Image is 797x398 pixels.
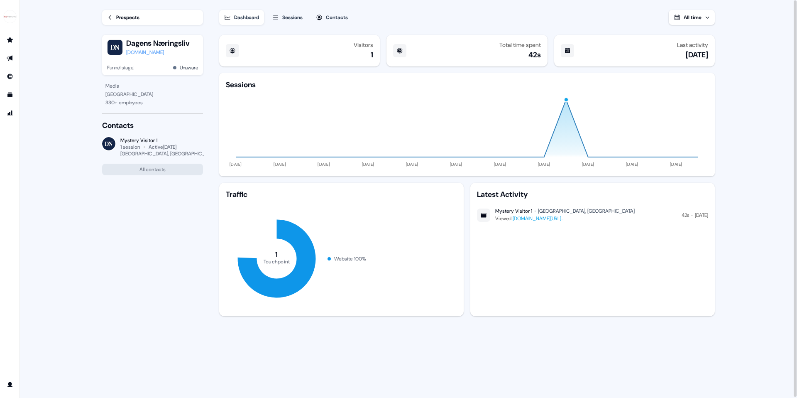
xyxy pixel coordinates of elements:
tspan: [DATE] [626,162,638,167]
div: [GEOGRAPHIC_DATA], [GEOGRAPHIC_DATA] [538,208,635,214]
tspan: Touchpoint [264,258,290,265]
div: Sessions [282,13,303,22]
button: All time [669,10,715,25]
div: Active [DATE] [149,144,176,150]
button: Dagens Næringsliv [126,38,190,48]
div: 42s [528,50,541,60]
div: Latest Activity [477,189,708,199]
button: Unaware [180,64,198,72]
div: 330 + employees [105,98,200,107]
button: Sessions [267,10,308,25]
div: Mystery Visitor 1 [495,208,532,214]
tspan: [DATE] [538,162,550,167]
button: All contacts [102,164,203,175]
a: Go to Inbound [3,70,17,83]
a: [DOMAIN_NAME] [126,48,190,57]
div: [GEOGRAPHIC_DATA], [GEOGRAPHIC_DATA] [120,150,218,157]
tspan: [DATE] [494,162,506,167]
tspan: [DATE] [274,162,286,167]
div: Media [105,82,200,90]
a: Prospects [102,10,203,25]
button: Dashboard [219,10,264,25]
a: Go to templates [3,88,17,101]
tspan: 1 [275,250,278,260]
a: [DOMAIN_NAME][URL].. [513,215,563,222]
a: Go to attribution [3,106,17,120]
div: Mystery Visitor 1 [120,137,203,144]
a: Go to prospects [3,33,17,47]
a: Go to outbound experience [3,52,17,65]
tspan: [DATE] [450,162,462,167]
div: Prospects [116,13,139,22]
tspan: [DATE] [318,162,330,167]
tspan: [DATE] [582,162,594,167]
div: Contacts [326,13,348,22]
button: Contacts [311,10,353,25]
div: Website 100 % [334,255,366,263]
div: Last activity [677,42,708,48]
span: All time [684,14,702,21]
a: Go to profile [3,378,17,391]
div: 42s [682,211,689,219]
tspan: [DATE] [362,162,374,167]
tspan: [DATE] [670,162,682,167]
div: [DATE] [686,50,708,60]
div: [DATE] [695,211,708,219]
span: Funnel stage: [107,64,134,72]
tspan: [DATE] [230,162,242,167]
tspan: [DATE] [406,162,418,167]
div: [GEOGRAPHIC_DATA] [105,90,200,98]
div: Visitors [354,42,373,48]
div: 1 [371,50,373,60]
div: Contacts [102,120,203,130]
div: Dashboard [234,13,259,22]
div: Total time spent [499,42,541,48]
div: Traffic [226,189,457,199]
div: 1 session [120,144,140,150]
div: Viewed [495,214,635,223]
div: Sessions [226,80,256,90]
